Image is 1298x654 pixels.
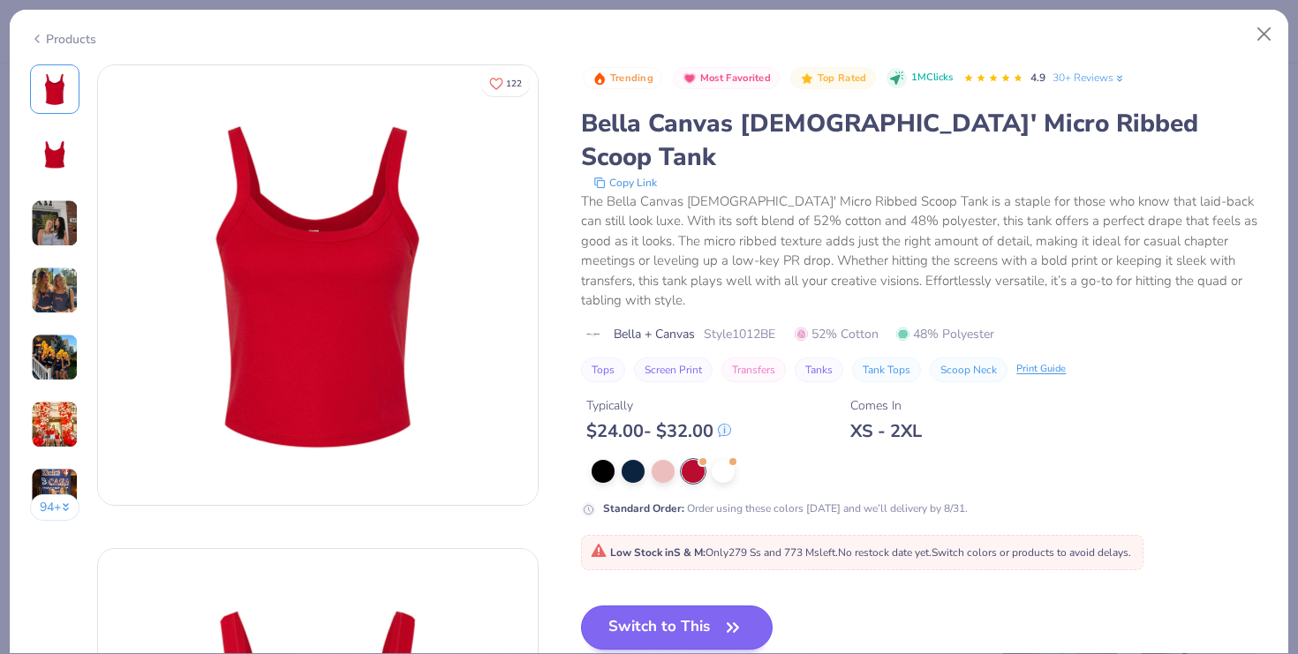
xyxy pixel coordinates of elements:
[850,420,922,442] div: XS - 2XL
[581,192,1268,311] div: The Bella Canvas [DEMOGRAPHIC_DATA]' Micro Ribbed Scoop Tank is a staple for those who know that ...
[930,357,1007,382] button: Scoop Neck
[31,334,79,381] img: User generated content
[34,68,76,110] img: Front
[588,174,662,192] button: copy to clipboard
[506,79,522,88] span: 122
[704,325,775,343] span: Style 1012BE
[790,67,875,90] button: Badge Button
[700,73,771,83] span: Most Favorited
[896,325,994,343] span: 48% Polyester
[1030,71,1045,85] span: 4.9
[673,67,780,90] button: Badge Button
[31,199,79,247] img: User generated content
[31,468,79,515] img: User generated content
[683,71,697,86] img: Most Favorited sort
[30,30,96,49] div: Products
[610,545,706,560] strong: Low Stock in S & M :
[603,500,968,516] div: Order using these colors [DATE] and we’ll delivery by 8/31.
[591,545,1131,560] span: Only 279 Ss and 773 Ms left. Switch colors or products to avoid delays.
[30,494,80,521] button: 94+
[800,71,814,86] img: Top Rated sort
[852,357,921,382] button: Tank Tops
[583,67,662,90] button: Badge Button
[98,65,538,505] img: Front
[592,71,607,86] img: Trending sort
[31,401,79,448] img: User generated content
[581,327,605,342] img: brand logo
[795,325,879,343] span: 52% Cotton
[586,420,731,442] div: $ 24.00 - $ 32.00
[634,357,713,382] button: Screen Print
[795,357,843,382] button: Tanks
[614,325,695,343] span: Bella + Canvas
[1248,18,1281,51] button: Close
[603,501,684,515] strong: Standard Order :
[581,107,1268,174] div: Bella Canvas [DEMOGRAPHIC_DATA]' Micro Ribbed Scoop Tank
[610,73,653,83] span: Trending
[838,545,932,560] span: No restock date yet.
[911,71,953,86] span: 1M Clicks
[1016,362,1066,377] div: Print Guide
[963,64,1023,93] div: 4.9 Stars
[721,357,786,382] button: Transfers
[34,135,76,177] img: Back
[31,267,79,314] img: User generated content
[581,605,773,650] button: Switch to This
[581,357,625,382] button: Tops
[1053,70,1126,86] a: 30+ Reviews
[818,73,867,83] span: Top Rated
[850,396,922,415] div: Comes In
[481,71,530,96] button: Like
[586,396,731,415] div: Typically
